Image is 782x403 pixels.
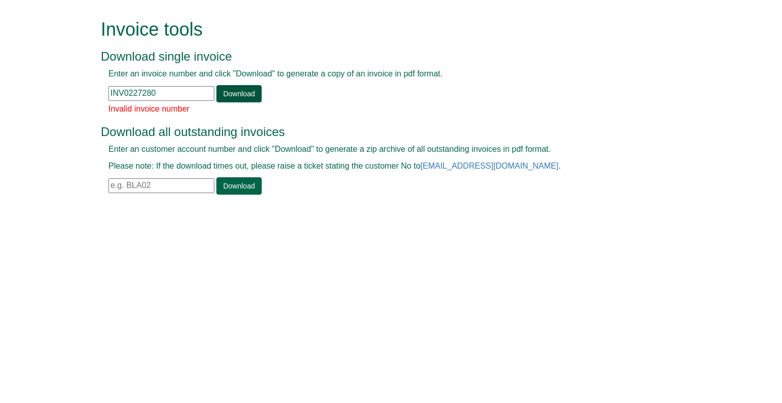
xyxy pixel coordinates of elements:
[101,125,658,139] h3: Download all outstanding invoices
[108,86,214,101] input: e.g. INV1234
[108,178,214,193] input: e.g. BLA02
[216,177,261,195] a: Download
[421,162,558,170] a: [EMAIL_ADDRESS][DOMAIN_NAME]
[216,85,261,102] a: Download
[108,104,189,113] span: Invalid invoice number
[101,19,658,40] h1: Invoice tools
[101,50,658,63] h3: Download single invoice
[108,160,651,172] p: Please note: If the download times out, please raise a ticket stating the customer No to .
[108,68,651,80] p: Enter an invoice number and click "Download" to generate a copy of an invoice in pdf format.
[108,144,651,155] p: Enter an customer account number and click "Download" to generate a zip archive of all outstandin...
